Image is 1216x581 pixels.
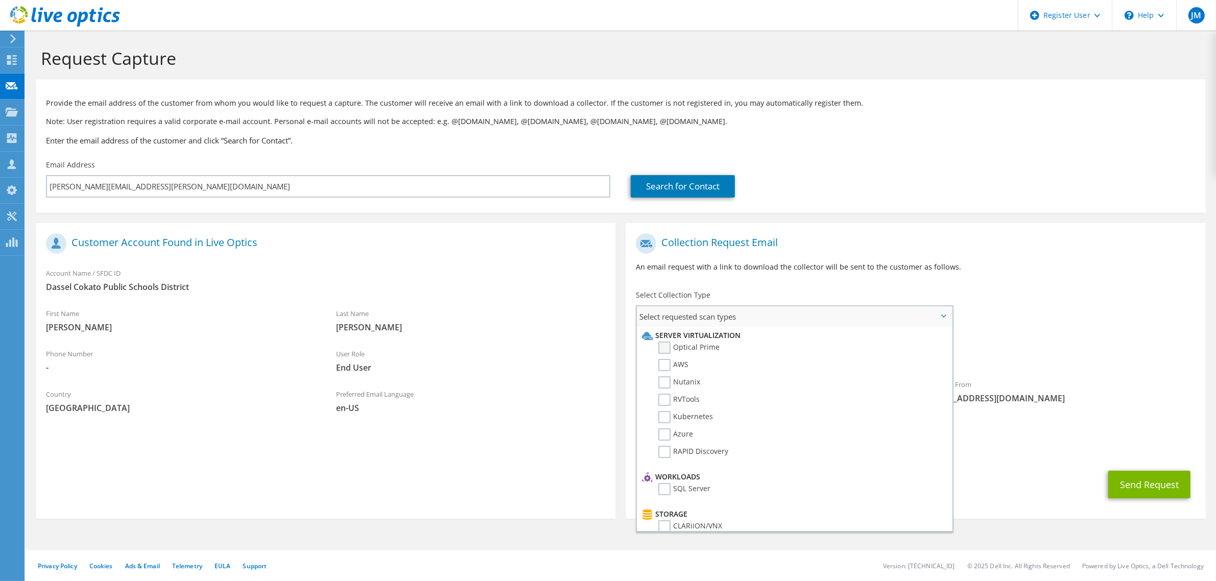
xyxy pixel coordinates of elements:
[636,261,1195,273] p: An email request with a link to download the collector will be sent to the customer as follows.
[36,383,326,419] div: Country
[639,508,946,520] li: Storage
[46,281,605,293] span: Dassel Cokato Public Schools District
[926,393,1196,404] span: [EMAIL_ADDRESS][DOMAIN_NAME]
[1188,7,1205,23] span: JM
[326,343,616,378] div: User Role
[639,471,946,483] li: Workloads
[243,562,267,570] a: Support
[1125,11,1134,20] svg: \n
[46,98,1196,109] p: Provide the email address of the customer from whom you would like to request a capture. The cust...
[326,303,616,338] div: Last Name
[658,446,728,458] label: RAPID Discovery
[1108,471,1190,498] button: Send Request
[1082,562,1204,570] li: Powered by Live Optics, a Dell Technology
[658,411,713,423] label: Kubernetes
[46,402,316,414] span: [GEOGRAPHIC_DATA]
[46,160,95,170] label: Email Address
[36,303,326,338] div: First Name
[46,233,600,254] h1: Customer Account Found in Live Optics
[636,290,710,300] label: Select Collection Type
[46,322,316,333] span: [PERSON_NAME]
[626,374,916,420] div: To
[658,520,722,532] label: CLARiiON/VNX
[36,343,326,378] div: Phone Number
[46,116,1196,127] p: Note: User registration requires a valid corporate e-mail account. Personal e-mail accounts will ...
[658,342,720,354] label: Optical Prime
[631,175,735,198] a: Search for Contact
[46,362,316,373] span: -
[125,562,160,570] a: Ads & Email
[336,402,606,414] span: en-US
[626,331,1205,369] div: Requested Collections
[658,428,693,441] label: Azure
[172,562,202,570] a: Telemetry
[89,562,113,570] a: Cookies
[326,383,616,419] div: Preferred Email Language
[41,47,1196,69] h1: Request Capture
[658,483,710,495] label: SQL Server
[658,394,700,406] label: RVTools
[637,306,951,327] span: Select requested scan types
[967,562,1070,570] li: © 2025 Dell Inc. All Rights Reserved
[636,233,1190,254] h1: Collection Request Email
[336,362,606,373] span: End User
[46,135,1196,146] h3: Enter the email address of the customer and click “Search for Contact”.
[336,322,606,333] span: [PERSON_NAME]
[658,359,688,371] label: AWS
[214,562,230,570] a: EULA
[626,425,1205,461] div: CC & Reply To
[916,374,1206,409] div: Sender & From
[658,376,700,389] label: Nutanix
[36,262,615,298] div: Account Name / SFDC ID
[38,562,77,570] a: Privacy Policy
[883,562,955,570] li: Version: [TECHNICAL_ID]
[639,329,946,342] li: Server Virtualization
